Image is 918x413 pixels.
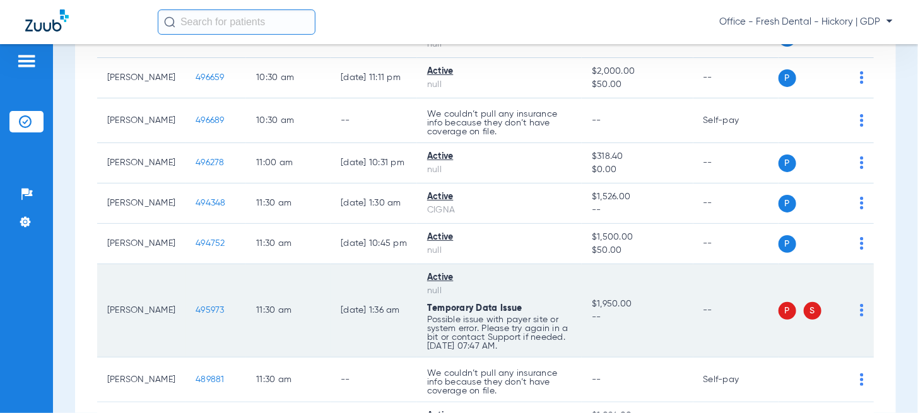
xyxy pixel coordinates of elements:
[164,16,175,28] img: Search Icon
[97,98,185,143] td: [PERSON_NAME]
[592,150,683,163] span: $318.40
[592,244,683,257] span: $50.00
[592,231,683,244] span: $1,500.00
[246,98,331,143] td: 10:30 AM
[331,264,417,358] td: [DATE] 1:36 AM
[158,9,315,35] input: Search for patients
[693,143,779,183] td: --
[592,204,683,217] span: --
[246,58,331,98] td: 10:30 AM
[196,199,226,207] span: 494348
[804,302,821,320] span: S
[196,73,225,82] span: 496659
[427,150,572,163] div: Active
[779,69,796,87] span: P
[693,58,779,98] td: --
[693,183,779,224] td: --
[427,231,572,244] div: Active
[246,224,331,264] td: 11:30 AM
[246,143,331,183] td: 11:00 AM
[196,375,225,384] span: 489881
[860,197,864,209] img: group-dot-blue.svg
[860,71,864,84] img: group-dot-blue.svg
[196,306,225,315] span: 495973
[592,190,683,204] span: $1,526.00
[719,16,893,28] span: Office - Fresh Dental - Hickory | GDP
[196,158,225,167] span: 496278
[860,237,864,250] img: group-dot-blue.svg
[97,358,185,402] td: [PERSON_NAME]
[25,9,69,32] img: Zuub Logo
[779,154,796,172] span: P
[592,78,683,91] span: $50.00
[592,116,601,125] span: --
[97,264,185,358] td: [PERSON_NAME]
[331,358,417,402] td: --
[246,183,331,224] td: 11:30 AM
[427,244,572,257] div: null
[427,369,572,395] p: We couldn’t pull any insurance info because they don’t have coverage on file.
[97,224,185,264] td: [PERSON_NAME]
[779,235,796,253] span: P
[331,143,417,183] td: [DATE] 10:31 PM
[427,284,572,298] div: null
[246,358,331,402] td: 11:30 AM
[592,38,683,51] span: --
[331,58,417,98] td: [DATE] 11:11 PM
[427,271,572,284] div: Active
[427,65,572,78] div: Active
[427,38,572,51] div: null
[196,239,225,248] span: 494752
[331,98,417,143] td: --
[855,352,918,413] iframe: Chat Widget
[427,190,572,204] div: Active
[427,78,572,91] div: null
[427,163,572,177] div: null
[592,65,683,78] span: $2,000.00
[592,311,683,324] span: --
[592,163,683,177] span: $0.00
[331,224,417,264] td: [DATE] 10:45 PM
[427,204,572,217] div: CIGNA
[860,156,864,169] img: group-dot-blue.svg
[779,302,796,320] span: P
[427,304,522,313] span: Temporary Data Issue
[592,375,601,384] span: --
[427,315,572,351] p: Possible issue with payer site or system error. Please try again in a bit or contact Support if n...
[693,224,779,264] td: --
[860,114,864,127] img: group-dot-blue.svg
[97,143,185,183] td: [PERSON_NAME]
[196,116,225,125] span: 496689
[246,264,331,358] td: 11:30 AM
[97,58,185,98] td: [PERSON_NAME]
[97,183,185,224] td: [PERSON_NAME]
[16,54,37,69] img: hamburger-icon
[592,298,683,311] span: $1,950.00
[427,110,572,136] p: We couldn’t pull any insurance info because they don’t have coverage on file.
[693,358,779,402] td: Self-pay
[693,264,779,358] td: --
[693,98,779,143] td: Self-pay
[860,304,864,317] img: group-dot-blue.svg
[331,183,417,224] td: [DATE] 1:30 AM
[779,195,796,212] span: P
